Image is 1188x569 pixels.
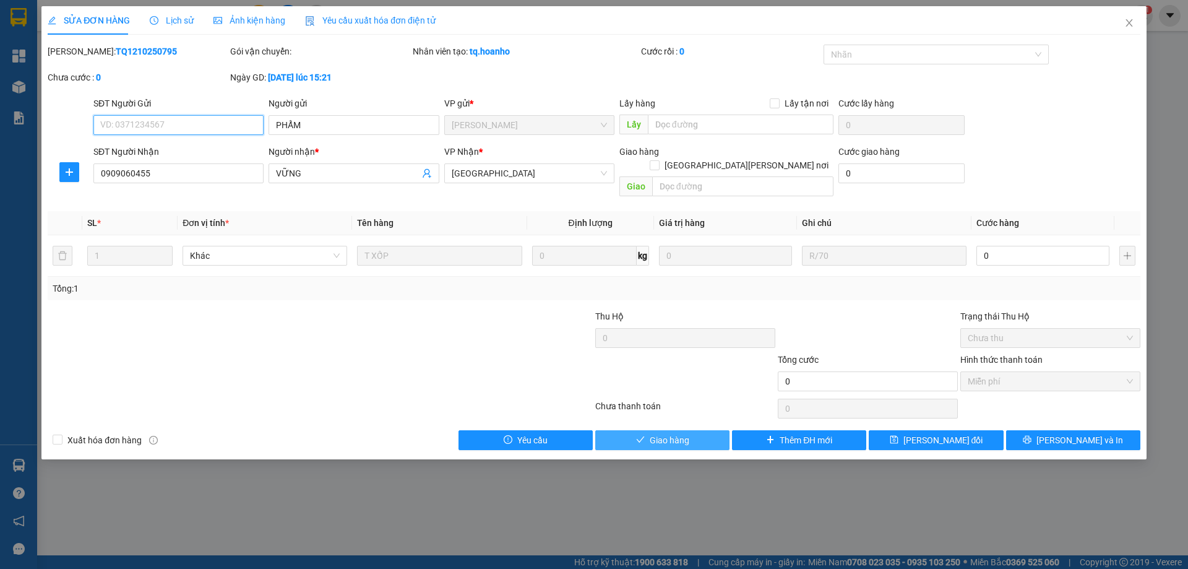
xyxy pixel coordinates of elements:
[780,97,833,110] span: Lấy tận nơi
[53,282,458,295] div: Tổng: 1
[269,145,439,159] div: Người nhận
[87,218,97,228] span: SL
[150,15,194,25] span: Lịch sử
[93,145,264,159] div: SĐT Người Nhận
[780,433,832,447] span: Thêm ĐH mới
[968,329,1133,347] span: Chưa thu
[48,71,228,84] div: Chưa cước :
[797,211,971,235] th: Ghi chú
[268,72,332,82] b: [DATE] lúc 15:21
[619,176,652,196] span: Giao
[53,246,72,266] button: delete
[838,163,965,183] input: Cước giao hàng
[732,430,866,450] button: plusThêm ĐH mới
[778,355,819,365] span: Tổng cước
[595,311,624,321] span: Thu Hộ
[213,16,222,25] span: picture
[960,355,1043,365] label: Hình thức thanh toán
[960,310,1140,323] div: Trạng thái Thu Hộ
[150,16,158,25] span: clock-circle
[1124,18,1134,28] span: close
[357,218,394,228] span: Tên hàng
[517,433,548,447] span: Yêu cầu
[183,218,229,228] span: Đơn vị tính
[504,435,512,445] span: exclamation-circle
[1006,430,1140,450] button: printer[PERSON_NAME] và In
[116,46,177,56] b: TQ1210250795
[444,147,479,157] span: VP Nhận
[802,246,966,266] input: Ghi Chú
[569,218,613,228] span: Định lượng
[659,246,792,266] input: 0
[96,72,101,82] b: 0
[619,115,648,134] span: Lấy
[636,435,645,445] span: check
[766,435,775,445] span: plus
[62,433,147,447] span: Xuất hóa đơn hàng
[1112,6,1147,41] button: Close
[869,430,1003,450] button: save[PERSON_NAME] đổi
[230,45,410,58] div: Gói vận chuyển:
[190,246,340,265] span: Khác
[659,218,705,228] span: Giá trị hàng
[838,115,965,135] input: Cước lấy hàng
[305,16,315,26] img: icon
[1023,435,1031,445] span: printer
[413,45,639,58] div: Nhân viên tạo:
[59,162,79,182] button: plus
[652,176,833,196] input: Dọc đường
[838,98,894,108] label: Cước lấy hàng
[269,97,439,110] div: Người gửi
[93,97,264,110] div: SĐT Người Gửi
[648,115,833,134] input: Dọc đường
[650,433,689,447] span: Giao hàng
[230,71,410,84] div: Ngày GD:
[890,435,898,445] span: save
[660,159,833,172] span: [GEOGRAPHIC_DATA][PERSON_NAME] nơi
[976,218,1019,228] span: Cước hàng
[444,97,614,110] div: VP gửi
[48,45,228,58] div: [PERSON_NAME]:
[619,147,659,157] span: Giao hàng
[1119,246,1135,266] button: plus
[594,399,777,421] div: Chưa thanh toán
[357,246,522,266] input: VD: Bàn, Ghế
[637,246,649,266] span: kg
[838,147,900,157] label: Cước giao hàng
[149,436,158,445] span: info-circle
[595,430,730,450] button: checkGiao hàng
[452,164,607,183] span: SÀI GÒN
[48,16,56,25] span: edit
[452,116,607,134] span: TAM QUAN
[1036,433,1123,447] span: [PERSON_NAME] và In
[641,45,821,58] div: Cước rồi :
[60,167,79,177] span: plus
[213,15,285,25] span: Ảnh kiện hàng
[903,433,983,447] span: [PERSON_NAME] đổi
[470,46,510,56] b: tq.hoanho
[619,98,655,108] span: Lấy hàng
[679,46,684,56] b: 0
[422,168,432,178] span: user-add
[305,15,436,25] span: Yêu cầu xuất hóa đơn điện tử
[48,15,130,25] span: SỬA ĐƠN HÀNG
[968,372,1133,391] span: Miễn phí
[458,430,593,450] button: exclamation-circleYêu cầu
